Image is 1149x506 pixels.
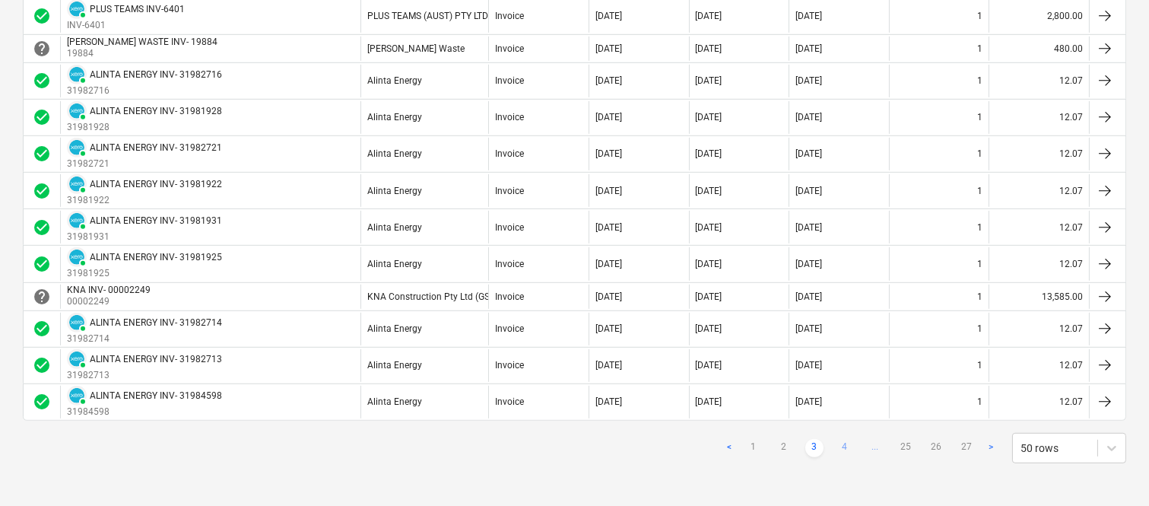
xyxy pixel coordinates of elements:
div: 1 [977,186,982,196]
div: Alinta Energy [367,323,422,334]
a: Page 2 [775,439,793,457]
p: 31982721 [67,158,222,170]
div: 1 [977,291,982,302]
img: xero.svg [69,177,84,192]
div: 1 [977,11,982,21]
div: 12.07 [989,349,1089,382]
span: check_circle [33,320,51,338]
img: xero.svg [69,103,84,119]
div: ALINTA ENERGY INV- 31984598 [90,390,222,401]
div: 12.07 [989,174,1089,207]
div: Alinta Energy [367,75,422,86]
p: 31982714 [67,333,222,345]
div: [DATE] [795,396,822,407]
div: 12.07 [989,386,1089,418]
div: 1 [977,323,982,334]
div: [DATE] [595,112,622,123]
div: [DATE] [696,222,722,233]
div: [DATE] [795,11,822,21]
div: [DATE] [595,291,622,302]
a: Page 26 [927,439,945,457]
a: Page 1 [744,439,763,457]
div: [DATE] [595,186,622,196]
div: Invoice is waiting for an approval [33,40,51,58]
div: 12.07 [989,101,1089,134]
div: 12.07 [989,138,1089,170]
div: Alinta Energy [367,222,422,233]
div: [PERSON_NAME] Waste [367,43,465,54]
a: Page 4 [836,439,854,457]
div: [DATE] [696,291,722,302]
div: 1 [977,148,982,159]
div: Invoice has been synced with Xero and its status is currently PAID [67,101,87,121]
img: xero.svg [69,388,84,403]
iframe: Chat Widget [1073,433,1149,506]
div: Invoice [495,186,524,196]
div: [DATE] [595,323,622,334]
p: 19884 [67,47,221,60]
a: Previous page [720,439,738,457]
div: 12.07 [989,247,1089,280]
div: [DATE] [696,11,722,21]
a: ... [866,439,884,457]
div: 13,585.00 [989,285,1089,309]
div: ALINTA ENERGY INV- 31981928 [90,106,222,116]
div: [DATE] [696,396,722,407]
div: Alinta Energy [367,148,422,159]
div: Alinta Energy [367,112,422,123]
span: check_circle [33,145,51,163]
img: xero.svg [69,67,84,82]
div: ALINTA ENERGY INV- 31981925 [90,252,222,263]
div: [DATE] [696,360,722,371]
p: 31984598 [67,406,222,418]
div: Invoice is waiting for an approval [33,288,51,306]
div: Invoice has been synced with Xero and its status is currently PAID [67,349,87,369]
div: Invoice has been synced with Xero and its status is currently PAID [67,138,87,158]
div: KNA INV- 00002249 [67,285,151,295]
p: 31981928 [67,121,222,134]
div: [DATE] [696,186,722,196]
div: 1 [977,259,982,269]
div: [DATE] [595,222,622,233]
a: Page 25 [897,439,915,457]
div: Invoice [495,323,524,334]
div: Alinta Energy [367,259,422,269]
div: ALINTA ENERGY INV- 31982714 [90,317,222,328]
div: Invoice was approved [33,320,51,338]
div: [DATE] [795,186,822,196]
div: 1 [977,75,982,86]
div: [DATE] [696,43,722,54]
div: Invoice [495,75,524,86]
div: Invoice has been synced with Xero and its status is currently PAID [67,174,87,194]
div: Invoice [495,43,524,54]
div: Invoice [495,396,524,407]
span: help [33,40,51,58]
span: check_circle [33,393,51,411]
div: Alinta Energy [367,186,422,196]
span: check_circle [33,255,51,273]
div: [DATE] [696,75,722,86]
a: Page 27 [957,439,976,457]
div: [DATE] [795,291,822,302]
div: Invoice was approved [33,108,51,126]
img: xero.svg [69,2,84,17]
div: ALINTA ENERGY INV- 31982716 [90,69,222,80]
div: Alinta Energy [367,396,422,407]
div: [DATE] [595,11,622,21]
p: 31981922 [67,194,222,207]
img: xero.svg [69,352,84,367]
div: [DATE] [795,43,822,54]
div: Invoice [495,291,524,302]
div: Invoice was approved [33,182,51,200]
div: [DATE] [795,112,822,123]
img: xero.svg [69,315,84,330]
div: Invoice [495,112,524,123]
div: [DATE] [696,259,722,269]
p: 31982716 [67,84,222,97]
div: Invoice [495,222,524,233]
div: Invoice was approved [33,255,51,273]
p: INV-6401 [67,19,185,32]
div: KNA Construction Pty Ltd (GST) [367,291,498,302]
div: Invoice was approved [33,356,51,374]
div: ALINTA ENERGY INV- 31981922 [90,179,222,189]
